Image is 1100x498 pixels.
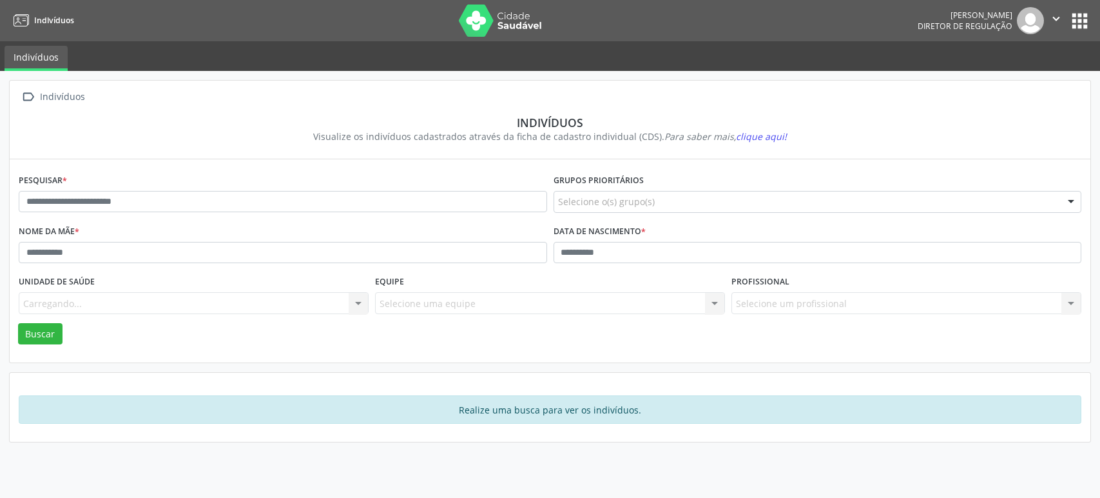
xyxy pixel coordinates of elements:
[918,21,1012,32] span: Diretor de regulação
[1049,12,1063,26] i: 
[37,88,87,106] div: Indivíduos
[9,10,74,31] a: Indivíduos
[1017,7,1044,34] img: img
[1044,7,1068,34] button: 
[19,171,67,191] label: Pesquisar
[5,46,68,71] a: Indivíduos
[918,10,1012,21] div: [PERSON_NAME]
[18,323,63,345] button: Buscar
[554,171,644,191] label: Grupos prioritários
[19,88,37,106] i: 
[28,130,1072,143] div: Visualize os indivíduos cadastrados através da ficha de cadastro individual (CDS).
[28,115,1072,130] div: Indivíduos
[19,222,79,242] label: Nome da mãe
[558,195,655,208] span: Selecione o(s) grupo(s)
[34,15,74,26] span: Indivíduos
[731,272,789,292] label: Profissional
[1068,10,1091,32] button: apps
[736,130,787,143] span: clique aqui!
[19,272,95,292] label: Unidade de saúde
[19,88,87,106] a:  Indivíduos
[664,130,787,143] i: Para saber mais,
[375,272,404,292] label: Equipe
[554,222,646,242] label: Data de nascimento
[19,395,1081,424] div: Realize uma busca para ver os indivíduos.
